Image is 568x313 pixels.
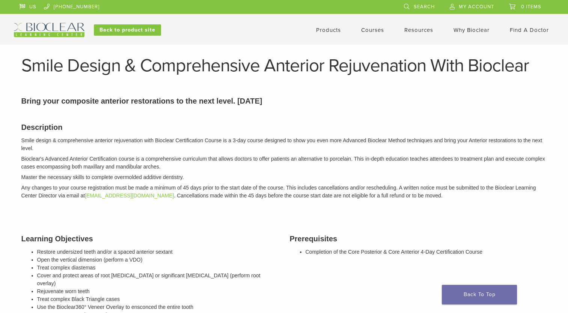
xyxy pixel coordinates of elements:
[21,95,547,107] p: Bring your composite anterior restorations to the next level. [DATE]
[21,185,536,199] em: Any changes to your course registration must be made a minimum of 45 days prior to the start date...
[453,27,490,33] a: Why Bioclear
[21,137,547,152] p: Smile design & comprehensive anterior rejuvenation with Bioclear Certification Course is a 3-day ...
[21,122,547,133] h3: Description
[459,4,494,10] span: My Account
[21,57,547,75] h1: Smile Design & Comprehensive Anterior Rejuvenation With Bioclear
[94,24,161,36] a: Back to product site
[75,304,193,310] span: 360° Veneer Overlay to ensconced the entire tooth
[290,233,547,244] h3: Prerequisites
[37,256,279,264] li: Open the vertical dimension (perform a VDO)
[37,272,279,287] li: Cover and protect areas of root [MEDICAL_DATA] or significant [MEDICAL_DATA] (perform root overlay)
[37,295,279,303] li: Treat complex Black Triangle cases
[306,248,547,256] li: Completion of the Core Posterior & Core Anterior 4-Day Certification Course
[85,193,174,199] a: [EMAIL_ADDRESS][DOMAIN_NAME]
[37,248,279,256] li: Restore undersized teeth and/or a spaced anterior sextant
[442,285,517,304] a: Back To Top
[21,173,547,181] p: Master the necessary skills to complete overmolded additive dentistry.
[14,23,84,37] img: Bioclear
[21,155,547,171] p: Bioclear's Advanced Anterior Certification course is a comprehensive curriculum that allows docto...
[510,27,549,33] a: Find A Doctor
[361,27,384,33] a: Courses
[37,287,279,295] li: Rejuvenate worn teeth
[404,27,433,33] a: Resources
[414,4,435,10] span: Search
[521,4,541,10] span: 0 items
[316,27,341,33] a: Products
[37,264,279,272] li: Treat complex diastemas
[21,233,279,244] h3: Learning Objectives
[37,303,279,311] li: Use the Bioclear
